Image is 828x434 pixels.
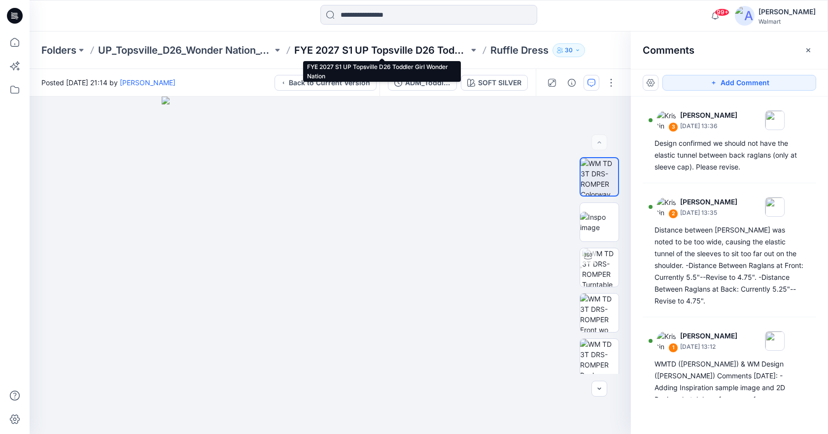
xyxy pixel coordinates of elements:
img: Kristin Veit [656,331,676,351]
img: WM TD 3T DRS-ROMPER Colorway wo Avatar [581,158,618,196]
div: SOFT SILVER [478,77,521,88]
a: Folders [41,43,76,57]
p: [DATE] 13:12 [680,342,737,352]
div: 1 [668,343,678,353]
div: [PERSON_NAME] [759,6,816,18]
button: SOFT SILVER [461,75,528,91]
div: Design confirmed we should not have the elastic tunnel between back raglans (only at sleeve cap).... [655,137,804,173]
button: Back to Current Version [275,75,377,91]
p: Ruffle Dress [490,43,549,57]
p: [PERSON_NAME] [680,109,737,121]
img: WM TD 3T DRS-ROMPER Front wo Avatar [580,294,619,332]
img: avatar [735,6,755,26]
img: WM TD 3T DRS-ROMPER Back wo Avatar [580,339,619,377]
p: 30 [565,45,573,56]
p: [DATE] 13:36 [680,121,737,131]
span: Posted [DATE] 21:14 by [41,77,175,88]
div: ADM_Toddler Ruffle Dress_KTD05571 [405,77,450,88]
button: Add Comment [662,75,816,91]
div: 2 [668,209,678,219]
span: 99+ [715,8,729,16]
button: 30 [552,43,585,57]
a: [PERSON_NAME] [120,78,175,87]
a: FYE 2027 S1 UP Topsville D26 Toddler Girl Wonder Nation [294,43,469,57]
div: Distance between [PERSON_NAME] was noted to be too wide, causing the elastic tunnel of the sleeve... [655,224,804,307]
button: Details [564,75,580,91]
p: [PERSON_NAME] [680,196,737,208]
p: [PERSON_NAME] [680,330,737,342]
div: 3 [668,122,678,132]
div: Walmart [759,18,816,25]
p: [DATE] 13:35 [680,208,737,218]
img: Kristin Veit [656,197,676,217]
button: ADM_Toddler Ruffle Dress_KTD05571 [388,75,457,91]
img: eyJhbGciOiJIUzI1NiIsImtpZCI6IjAiLCJzbHQiOiJzZXMiLCJ0eXAiOiJKV1QifQ.eyJkYXRhIjp7InR5cGUiOiJzdG9yYW... [162,97,499,434]
img: Inspo image [580,212,619,233]
img: Kristin Veit [656,110,676,130]
a: UP_Topsville_D26_Wonder Nation_Toddler Girl [98,43,273,57]
img: WM TD 3T DRS-ROMPER Turntable with Avatar [582,248,619,287]
h2: Comments [643,44,694,56]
